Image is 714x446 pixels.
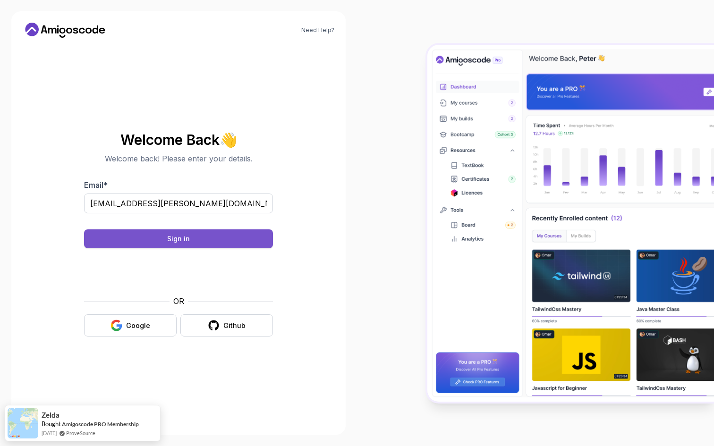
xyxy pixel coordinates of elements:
[84,180,108,190] label: Email *
[84,314,177,337] button: Google
[180,314,273,337] button: Github
[167,234,190,244] div: Sign in
[173,295,184,307] p: OR
[107,254,250,290] iframe: Widget contenant une case à cocher pour le défi de sécurité hCaptcha
[23,23,108,38] a: Home link
[8,408,38,438] img: provesource social proof notification image
[42,420,61,428] span: Bought
[42,411,59,419] span: Zelda
[219,132,238,148] span: 👋
[126,321,150,330] div: Google
[223,321,246,330] div: Github
[84,153,273,164] p: Welcome back! Please enter your details.
[66,429,95,437] a: ProveSource
[42,429,57,437] span: [DATE]
[427,45,714,402] img: Amigoscode Dashboard
[62,420,139,428] a: Amigoscode PRO Membership
[84,132,273,147] h2: Welcome Back
[84,194,273,213] input: Enter your email
[301,26,334,34] a: Need Help?
[84,229,273,248] button: Sign in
